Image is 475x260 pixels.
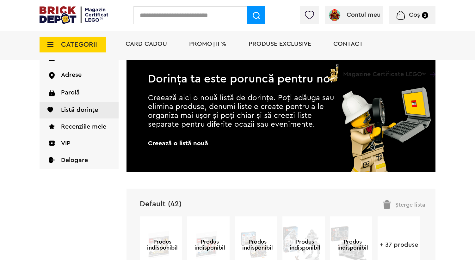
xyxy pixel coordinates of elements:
p: Creează aici o nouă listă de dorințe. Poți adăuga sau elimina produse, denumi listele create pent... [148,94,336,129]
span: Produs indisponibil [285,239,324,251]
a: Listă dorințe [40,102,119,118]
a: PROMOȚII % [189,41,226,47]
a: Card Cadou [126,41,167,47]
a: Contul meu [328,12,380,18]
span: Produs indisponibil [190,239,229,251]
a: + 37 produse [378,242,420,248]
a: Parolă [40,84,119,102]
span: Produs indisponibil [238,239,277,251]
div: Șterge lista [383,200,425,209]
a: VIP [40,135,119,152]
span: Magazine Certificate LEGO® [343,63,426,77]
a: Magazine Certificate LEGO® [426,63,435,69]
span: Contul meu [347,12,380,18]
span: Creează o listă nouă [148,140,336,147]
a: Recenziile mele [40,118,119,135]
a: Produse exclusive [249,41,311,47]
a: Contact [333,41,363,47]
a: Delogare [40,152,119,169]
small: 2 [422,12,428,19]
span: Produs indisponibil [143,239,182,251]
a: Default (42) [140,200,182,208]
span: CATEGORII [61,41,97,48]
span: Coș [409,12,420,18]
span: Produs indisponibil [333,239,372,251]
